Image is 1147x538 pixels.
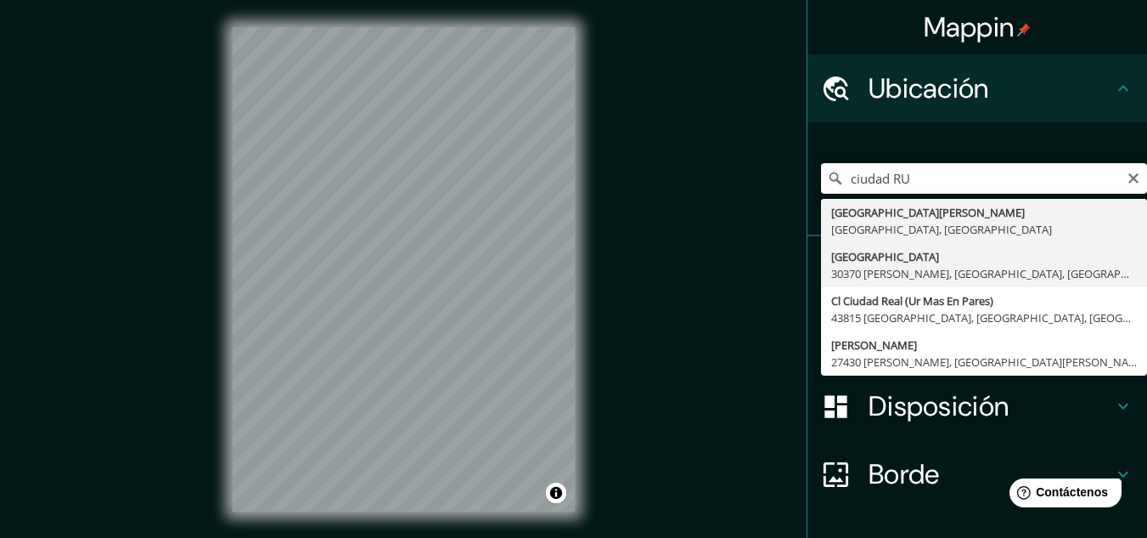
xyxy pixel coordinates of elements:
[831,249,939,264] font: [GEOGRAPHIC_DATA]
[831,205,1025,220] font: [GEOGRAPHIC_DATA][PERSON_NAME]
[1127,169,1140,185] button: Claro
[869,388,1009,424] font: Disposición
[807,54,1147,122] div: Ubicación
[233,27,575,512] canvas: Mapa
[807,236,1147,304] div: Patas
[821,163,1147,194] input: Elige tu ciudad o zona
[807,440,1147,508] div: Borde
[807,304,1147,372] div: Estilo
[924,9,1015,45] font: Mappin
[546,483,566,503] button: Activar o desactivar atribución
[831,222,1052,237] font: [GEOGRAPHIC_DATA], [GEOGRAPHIC_DATA]
[831,293,993,309] font: Cl Ciudad Real (Ur Mas En Pares)
[869,456,940,492] font: Borde
[831,337,917,353] font: [PERSON_NAME]
[807,372,1147,440] div: Disposición
[996,472,1128,519] iframe: Lanzador de widgets de ayuda
[1017,23,1031,37] img: pin-icon.png
[869,71,989,106] font: Ubicación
